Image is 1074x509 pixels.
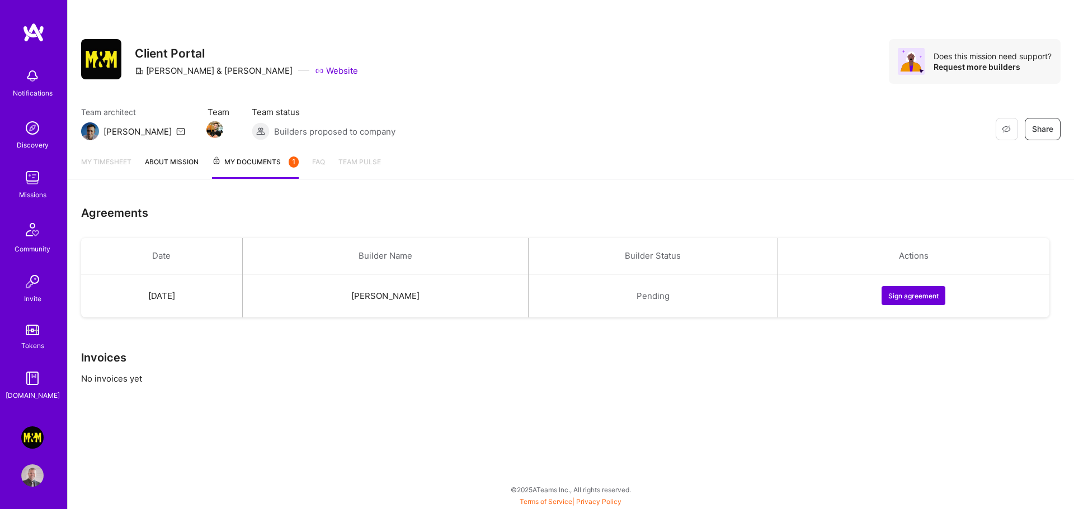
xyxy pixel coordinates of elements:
a: Terms of Service [520,497,572,506]
img: Invite [21,270,44,293]
span: Team status [252,106,395,118]
div: [DOMAIN_NAME] [6,389,60,401]
div: Discovery [17,139,49,151]
img: guide book [21,367,44,389]
img: Team Member Avatar [206,121,223,138]
span: Builders proposed to company [274,126,395,137]
div: Request more builders [934,61,1052,72]
img: Team Architect [81,122,99,140]
a: Team Pulse [338,156,381,179]
img: User Avatar [21,464,44,487]
span: Team Pulse [338,158,381,166]
img: logo [22,22,45,42]
h3: Invoices [81,351,1061,364]
div: Pending [542,290,764,302]
td: [PERSON_NAME] [242,274,528,318]
h3: Client Portal [135,46,358,60]
img: Company Logo [81,39,121,79]
span: My Documents [212,156,299,168]
span: Team architect [81,106,185,118]
img: Builders proposed to company [252,122,270,140]
div: Invite [24,293,41,305]
img: teamwork [21,167,44,189]
div: [PERSON_NAME] & [PERSON_NAME] [135,65,293,77]
img: Community [19,216,46,243]
span: Share [1032,123,1053,135]
h3: Agreements [81,206,148,220]
i: icon EyeClosed [1002,125,1011,134]
div: 1 [289,156,299,168]
div: Missions [19,189,46,201]
th: Builder Status [529,238,778,274]
i: icon CompanyGray [135,66,144,75]
th: Date [81,238,242,274]
a: My Documents1 [212,156,299,179]
a: About Mission [145,156,199,179]
th: Actions [778,238,1049,274]
div: Tokens [21,340,44,351]
p: No invoices yet [81,373,1061,384]
button: Share [1025,118,1061,140]
td: [DATE] [81,274,242,318]
a: FAQ [312,156,325,179]
img: tokens [26,325,39,335]
div: © 2025 ATeams Inc., All rights reserved. [67,475,1074,503]
a: Website [315,65,358,77]
img: discovery [21,117,44,139]
img: Morgan & Morgan: Client Portal [21,426,44,449]
img: Avatar [898,48,925,75]
a: My timesheet [81,156,131,179]
div: Notifications [13,87,53,99]
img: bell [21,65,44,87]
div: Does this mission need support? [934,51,1052,61]
i: icon Mail [176,127,185,136]
button: Sign agreement [882,286,945,305]
div: [PERSON_NAME] [103,126,172,137]
a: Team Member Avatar [208,120,222,139]
a: Privacy Policy [576,497,621,506]
div: Community [15,243,50,255]
span: | [520,497,621,506]
th: Builder Name [242,238,528,274]
a: User Avatar [18,464,46,487]
span: Team [208,106,229,118]
a: Morgan & Morgan: Client Portal [18,426,46,449]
